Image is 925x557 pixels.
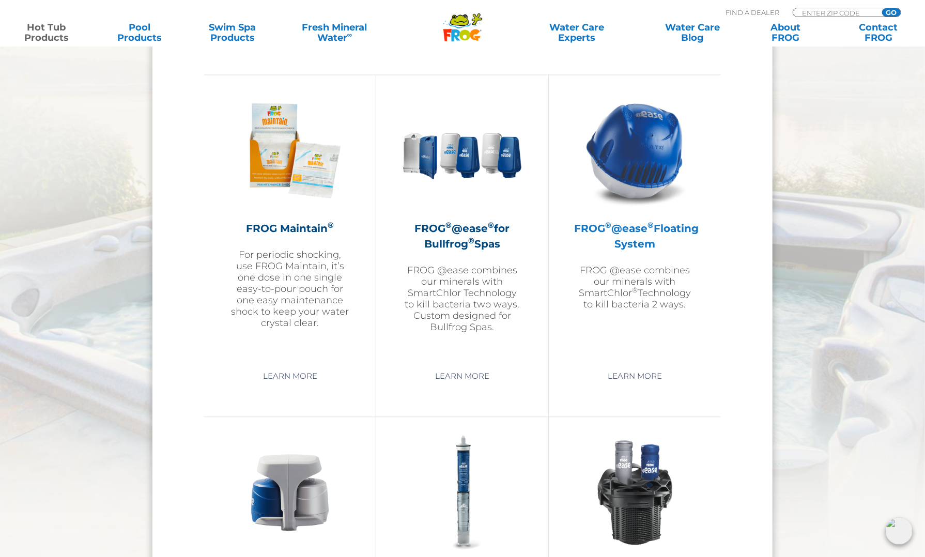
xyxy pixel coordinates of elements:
p: Find A Dealer [726,8,779,17]
a: Hot TubProducts [10,22,83,43]
img: openIcon [886,518,913,545]
a: FROG®@ease®Floating SystemFROG @ease combines our minerals with SmartChlor®Technology to kill bac... [575,91,695,360]
a: Water CareBlog [656,22,729,43]
sup: ® [328,221,334,230]
a: Swim SpaProducts [196,22,269,43]
sup: ∞ [347,30,352,39]
sup: ® [468,236,474,246]
h2: FROG @ease Floating System [575,221,695,252]
img: hot-tub-product-atease-system-300x300.png [575,91,695,211]
a: FROG Maintain®For periodic shocking, use FROG Maintain, it’s one dose in one single easy-to-pour ... [230,91,350,360]
input: GO [882,8,901,17]
sup: ® [488,221,494,230]
a: Learn More [596,367,674,386]
img: inline-system-300x300.png [402,433,522,553]
a: AboutFROG [749,22,822,43]
a: Learn More [251,367,329,386]
a: FROG®@ease®for Bullfrog®SpasFROG @ease combines our minerals with SmartChlor Technology to kill b... [402,91,522,360]
p: FROG @ease combines our minerals with SmartChlor Technology to kill bacteria two ways. Custom des... [402,265,522,333]
a: ContactFROG [842,22,915,43]
sup: ® [648,221,654,230]
input: Zip Code Form [801,8,871,17]
a: Water CareExperts [518,22,636,43]
img: @ease-2-in-1-Holder-v2-300x300.png [230,433,350,553]
sup: ® [445,221,452,230]
img: bullfrog-product-hero-300x300.png [402,91,522,211]
sup: ® [606,221,612,230]
p: For periodic shocking, use FROG Maintain, it’s one dose in one single easy-to-pour pouch for one ... [230,250,350,329]
a: Fresh MineralWater∞ [289,22,380,43]
h2: FROG Maintain [230,221,350,237]
img: Frog_Maintain_Hero-2-v2-300x300.png [230,91,350,211]
sup: ® [632,286,638,295]
h2: FROG @ease for Bullfrog Spas [402,221,522,252]
a: PoolProducts [103,22,176,43]
img: InLineWeir_Front_High_inserting-v2-300x300.png [575,433,695,553]
p: FROG @ease combines our minerals with SmartChlor Technology to kill bacteria 2 ways. [575,265,695,311]
a: Learn More [423,367,501,386]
